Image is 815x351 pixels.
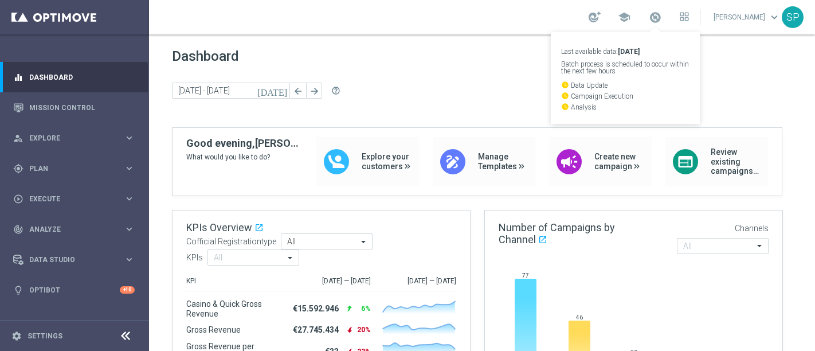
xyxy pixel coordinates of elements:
[618,11,630,24] span: school
[768,11,781,24] span: keyboard_arrow_down
[29,62,135,92] a: Dashboard
[561,103,569,111] i: watch_later
[124,132,135,143] i: keyboard_arrow_right
[561,103,689,111] p: Analysis
[13,164,135,173] button: gps_fixed Plan keyboard_arrow_right
[13,134,135,143] button: person_search Explore keyboard_arrow_right
[13,163,124,174] div: Plan
[648,9,663,27] a: Last available data:[DATE] Batch process is scheduled to occur within the next few hours watch_la...
[13,194,124,204] div: Execute
[13,225,135,234] button: track_changes Analyze keyboard_arrow_right
[13,194,23,204] i: play_circle_outline
[29,226,124,233] span: Analyze
[13,103,135,112] button: Mission Control
[13,286,135,295] button: lightbulb Optibot +10
[561,48,689,55] p: Last available data:
[561,92,689,100] p: Campaign Execution
[11,331,22,341] i: settings
[13,224,23,235] i: track_changes
[29,135,124,142] span: Explore
[782,6,804,28] div: SP
[618,48,640,56] strong: [DATE]
[13,275,135,305] div: Optibot
[561,92,569,100] i: watch_later
[13,255,124,265] div: Data Studio
[120,286,135,294] div: +10
[13,163,23,174] i: gps_fixed
[561,61,689,75] p: Batch process is scheduled to occur within the next few hours
[561,81,689,89] p: Data Update
[124,224,135,235] i: keyboard_arrow_right
[13,255,135,264] button: Data Studio keyboard_arrow_right
[13,285,23,295] i: lightbulb
[13,72,23,83] i: equalizer
[13,224,124,235] div: Analyze
[124,193,135,204] i: keyboard_arrow_right
[13,62,135,92] div: Dashboard
[29,275,120,305] a: Optibot
[124,254,135,265] i: keyboard_arrow_right
[13,194,135,204] button: play_circle_outline Execute keyboard_arrow_right
[13,73,135,82] button: equalizer Dashboard
[28,333,62,340] a: Settings
[29,92,135,123] a: Mission Control
[29,256,124,263] span: Data Studio
[712,9,782,26] a: [PERSON_NAME]keyboard_arrow_down
[29,196,124,202] span: Execute
[13,92,135,123] div: Mission Control
[561,81,569,89] i: watch_later
[29,165,124,172] span: Plan
[13,133,124,143] div: Explore
[13,133,23,143] i: person_search
[124,163,135,174] i: keyboard_arrow_right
